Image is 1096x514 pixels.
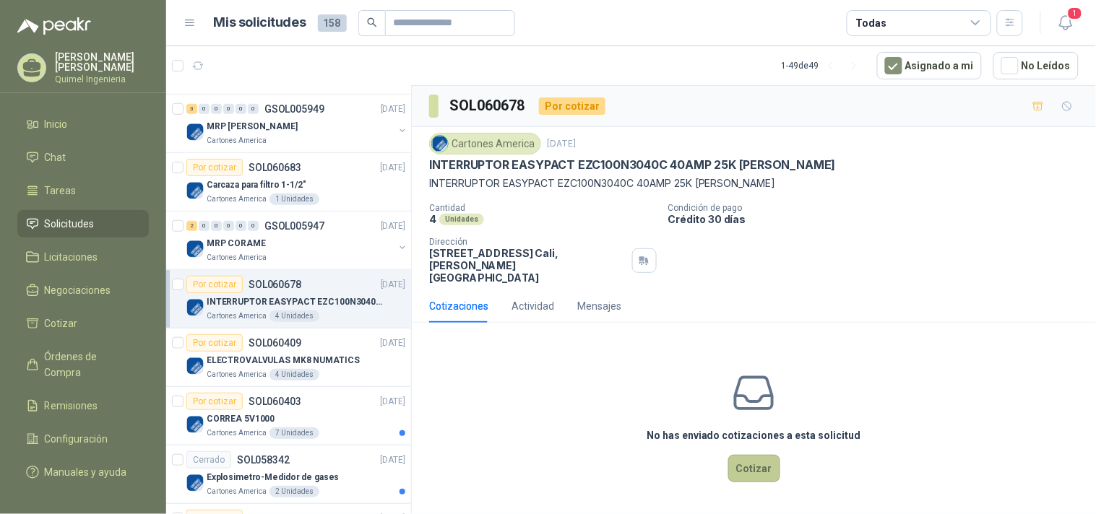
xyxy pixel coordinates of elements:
[207,427,267,439] p: Cartones America
[186,182,204,199] img: Company Logo
[45,431,108,447] span: Configuración
[577,298,621,314] div: Mensajes
[237,455,290,465] p: SOL058342
[269,486,319,497] div: 2 Unidades
[166,270,411,328] a: Por cotizarSOL060678[DATE] Company LogoINTERRUPTOR EASYPACT EZC100N3040C 40AMP 25K [PERSON_NAME]C...
[547,137,576,151] p: [DATE]
[993,52,1079,79] button: No Leídos
[647,427,861,443] h3: No has enviado cotizaciones a esta solicitud
[432,136,448,152] img: Company Logo
[318,14,347,32] span: 158
[186,159,243,176] div: Por cotizar
[512,298,554,314] div: Actividad
[207,354,360,367] p: ELECTROVALVULAS MK8 NUMATICS
[668,213,1090,225] p: Crédito 30 días
[236,221,246,231] div: 0
[429,247,626,284] p: [STREET_ADDRESS] Cali , [PERSON_NAME][GEOGRAPHIC_DATA]
[264,104,324,114] p: GSOL005949
[269,193,319,205] div: 1 Unidades
[199,221,210,231] div: 0
[17,343,149,386] a: Órdenes de Compra
[539,97,605,115] div: Por cotizar
[45,282,111,298] span: Negociaciones
[17,310,149,337] a: Cotizar
[186,100,408,147] a: 3 0 0 0 0 0 GSOL005949[DATE] Company LogoMRP [PERSON_NAME]Cartones America
[166,153,411,212] a: Por cotizarSOL060683[DATE] Company LogoCarcaza para filtro 1-1/2"Cartones America1 Unidades
[249,396,301,406] p: SOL060403
[186,221,197,231] div: 2
[381,336,405,350] p: [DATE]
[381,395,405,409] p: [DATE]
[166,387,411,445] a: Por cotizarSOL060403[DATE] Company LogoCORREA 5V1000Cartones America7 Unidades
[186,217,408,263] a: 2 0 0 0 0 0 GSOL005947[DATE] Company LogoMRP CORAMECartones America
[211,221,222,231] div: 0
[186,240,204,258] img: Company Logo
[269,427,319,439] div: 7 Unidades
[381,103,405,116] p: [DATE]
[207,412,275,426] p: CORREA 5V1000
[223,104,234,114] div: 0
[17,243,149,271] a: Licitaciones
[429,157,836,173] p: INTERRUPTOR EASYPACT EZC100N3040C 40AMP 25K [PERSON_NAME]
[207,252,267,263] p: Cartones America
[269,310,319,322] div: 4 Unidades
[55,52,149,72] p: [PERSON_NAME] [PERSON_NAME]
[17,425,149,453] a: Configuración
[186,299,204,316] img: Company Logo
[166,328,411,387] a: Por cotizarSOL060409[DATE] Company LogoELECTROVALVULAS MK8 NUMATICSCartones America4 Unidades
[249,162,301,173] p: SOL060683
[429,213,436,225] p: 4
[17,110,149,138] a: Inicio
[269,369,319,380] div: 4 Unidades
[55,75,149,84] p: Quimel Ingenieria
[186,393,243,410] div: Por cotizar
[207,310,267,322] p: Cartones America
[186,416,204,433] img: Company Logo
[249,338,301,348] p: SOL060409
[186,123,204,141] img: Company Logo
[211,104,222,114] div: 0
[207,193,267,205] p: Cartones America
[17,392,149,419] a: Remisiones
[429,298,488,314] div: Cotizaciones
[207,135,267,147] p: Cartones America
[249,279,301,289] p: SOL060678
[186,357,204,375] img: Company Logo
[17,276,149,304] a: Negociaciones
[17,458,149,486] a: Manuales y ayuda
[856,15,886,31] div: Todas
[17,17,91,35] img: Logo peakr
[248,104,259,114] div: 0
[429,133,541,154] div: Cartones America
[45,183,77,199] span: Tareas
[429,175,1079,191] p: INTERRUPTOR EASYPACT EZC100N3040C 40AMP 25K [PERSON_NAME]
[381,278,405,292] p: [DATE]
[45,398,98,414] span: Remisiones
[248,221,259,231] div: 0
[1067,6,1083,20] span: 1
[429,237,626,247] p: Dirección
[166,445,411,504] a: CerradoSOL058342[DATE] Company LogoExplosimetro-Medidor de gasesCartones America2 Unidades
[17,210,149,238] a: Solicitudes
[186,474,204,492] img: Company Logo
[1053,10,1079,36] button: 1
[381,219,405,233] p: [DATE]
[207,178,306,192] p: Carcaza para filtro 1-1/2"
[223,221,234,231] div: 0
[45,349,135,380] span: Órdenes de Compra
[450,95,527,117] h3: SOL060678
[214,12,306,33] h1: Mis solicitudes
[199,104,210,114] div: 0
[668,203,1090,213] p: Condición de pago
[381,453,405,467] p: [DATE]
[207,295,387,309] p: INTERRUPTOR EASYPACT EZC100N3040C 40AMP 25K [PERSON_NAME]
[45,249,98,265] span: Licitaciones
[45,216,95,232] span: Solicitudes
[429,203,657,213] p: Cantidad
[45,149,66,165] span: Chat
[367,17,377,27] span: search
[207,486,267,497] p: Cartones America
[439,214,484,225] div: Unidades
[207,471,340,484] p: Explosimetro-Medidor de gases
[236,104,246,114] div: 0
